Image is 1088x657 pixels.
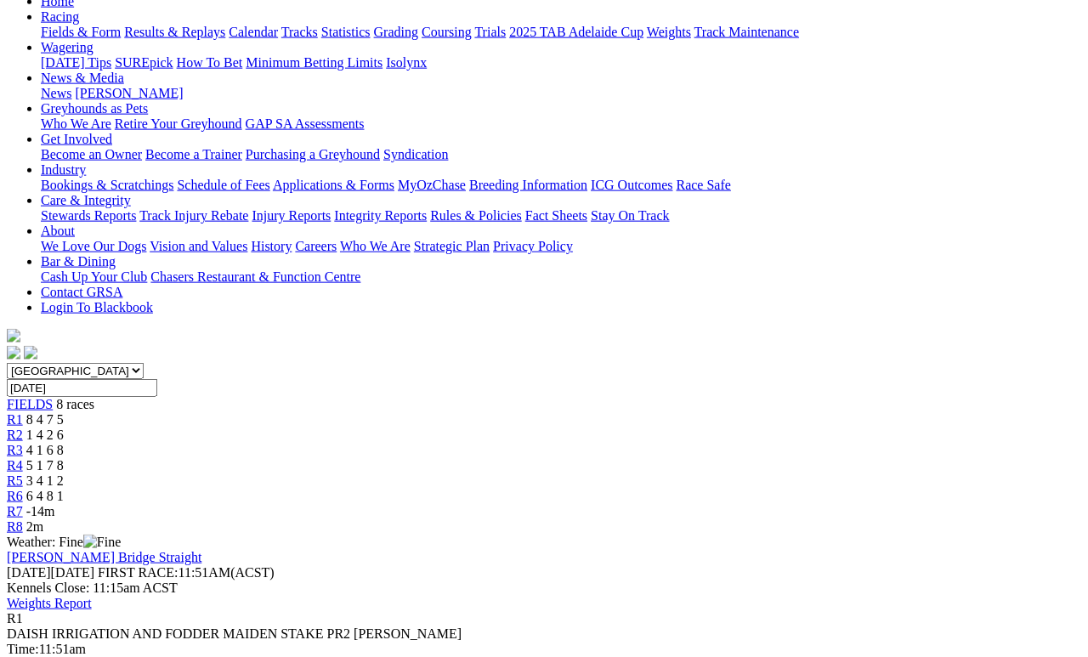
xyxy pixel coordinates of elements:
span: Weather: Fine [7,535,121,549]
a: Grading [374,25,418,39]
a: Race Safe [676,178,730,192]
a: R2 [7,428,23,442]
a: Weights Report [7,596,92,610]
span: 6 4 8 1 [26,489,64,503]
a: Get Involved [41,132,112,146]
a: Privacy Policy [493,239,573,253]
a: GAP SA Assessments [246,116,365,131]
span: R1 [7,412,23,427]
a: Vision and Values [150,239,247,253]
span: FIRST RACE: [98,565,178,580]
a: Schedule of Fees [177,178,269,192]
a: About [41,224,75,238]
div: News & Media [41,86,1081,101]
span: R4 [7,458,23,473]
a: SUREpick [115,55,173,70]
a: R5 [7,473,23,488]
a: Track Injury Rebate [139,208,248,223]
a: Rules & Policies [430,208,522,223]
img: logo-grsa-white.png [7,329,20,343]
span: 2m [26,519,43,534]
a: Who We Are [340,239,411,253]
div: Kennels Close: 11:15am ACST [7,581,1081,596]
div: Wagering [41,55,1081,71]
a: News [41,86,71,100]
img: facebook.svg [7,346,20,360]
a: Wagering [41,40,93,54]
span: 11:51AM(ACST) [98,565,275,580]
a: Become an Owner [41,147,142,161]
a: Tracks [281,25,318,39]
a: Coursing [422,25,472,39]
div: Greyhounds as Pets [41,116,1081,132]
a: Contact GRSA [41,285,122,299]
div: DAISH IRRIGATION AND FODDER MAIDEN STAKE PR2 [PERSON_NAME] [7,626,1081,642]
a: Greyhounds as Pets [41,101,148,116]
span: 4 1 6 8 [26,443,64,457]
a: R7 [7,504,23,518]
a: [DATE] Tips [41,55,111,70]
a: Isolynx [386,55,427,70]
a: Industry [41,162,86,177]
a: Fields & Form [41,25,121,39]
a: Racing [41,9,79,24]
a: Injury Reports [252,208,331,223]
a: Integrity Reports [334,208,427,223]
a: Applications & Forms [273,178,394,192]
a: Purchasing a Greyhound [246,147,380,161]
a: Minimum Betting Limits [246,55,382,70]
span: [DATE] [7,565,94,580]
span: 5 1 7 8 [26,458,64,473]
a: [PERSON_NAME] [75,86,183,100]
a: Calendar [229,25,278,39]
a: Stewards Reports [41,208,136,223]
span: 8 races [56,397,94,411]
a: Login To Blackbook [41,300,153,314]
div: About [41,239,1081,254]
a: FIELDS [7,397,53,411]
a: Bookings & Scratchings [41,178,173,192]
a: News & Media [41,71,124,85]
a: ICG Outcomes [591,178,672,192]
a: Weights [647,25,691,39]
div: Bar & Dining [41,269,1081,285]
a: Become a Trainer [145,147,242,161]
a: MyOzChase [398,178,466,192]
a: Breeding Information [469,178,587,192]
div: Care & Integrity [41,208,1081,224]
div: 11:51am [7,642,1081,657]
a: Trials [474,25,506,39]
span: [DATE] [7,565,51,580]
img: twitter.svg [24,346,37,360]
span: -14m [26,504,55,518]
a: Track Maintenance [694,25,799,39]
a: R3 [7,443,23,457]
a: Care & Integrity [41,193,131,207]
a: Stay On Track [591,208,669,223]
input: Select date [7,379,157,397]
a: Cash Up Your Club [41,269,147,284]
img: Fine [83,535,121,550]
span: 1 4 2 6 [26,428,64,442]
a: Retire Your Greyhound [115,116,242,131]
a: Bar & Dining [41,254,116,269]
a: Strategic Plan [414,239,490,253]
a: Statistics [321,25,371,39]
div: Racing [41,25,1081,40]
a: Fact Sheets [525,208,587,223]
a: Syndication [383,147,448,161]
span: Time: [7,642,39,656]
a: Results & Replays [124,25,225,39]
a: R6 [7,489,23,503]
a: History [251,239,292,253]
a: Who We Are [41,116,111,131]
a: 2025 TAB Adelaide Cup [509,25,643,39]
a: R8 [7,519,23,534]
span: 8 4 7 5 [26,412,64,427]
